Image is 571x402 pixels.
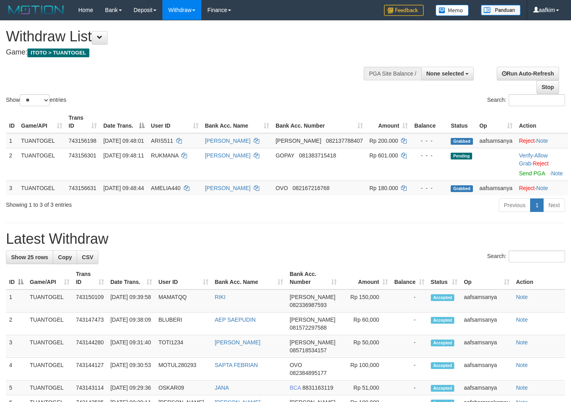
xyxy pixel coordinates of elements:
[6,29,373,45] h1: Withdraw List
[293,185,330,191] span: Copy 082167216768 to clipboard
[414,151,444,159] div: - - -
[107,381,155,395] td: [DATE] 09:29:36
[6,111,18,133] th: ID
[414,184,444,192] div: - - -
[205,138,251,144] a: [PERSON_NAME]
[289,362,302,368] span: OVO
[276,152,294,159] span: GOPAY
[18,148,66,181] td: TUANTOGEL
[6,381,27,395] td: 5
[212,267,287,289] th: Bank Acc. Name: activate to sort column ascending
[516,133,568,148] td: ·
[69,138,96,144] span: 743156198
[476,133,516,148] td: aafsamsanya
[272,111,366,133] th: Bank Acc. Number: activate to sort column ascending
[107,289,155,313] td: [DATE] 09:39:58
[27,335,73,358] td: TUANTOGEL
[487,251,565,262] label: Search:
[205,152,251,159] a: [PERSON_NAME]
[426,70,464,77] span: None selected
[107,267,155,289] th: Date Trans.: activate to sort column ascending
[215,339,260,346] a: [PERSON_NAME]
[151,138,173,144] span: ARIS511
[155,313,212,335] td: BLUBERI
[516,317,528,323] a: Note
[340,289,391,313] td: Rp 150,000
[533,160,549,167] a: Reject
[73,358,107,381] td: 743144127
[516,339,528,346] a: Note
[27,358,73,381] td: TUANTOGEL
[6,198,232,209] div: Showing 1 to 3 of 3 entries
[155,335,212,358] td: TOTI1234
[6,231,565,247] h1: Latest Withdraw
[6,289,27,313] td: 1
[6,358,27,381] td: 4
[77,251,98,264] a: CSV
[451,153,472,159] span: Pending
[6,94,66,106] label: Show entries
[151,185,181,191] span: AMELIA440
[536,185,548,191] a: Note
[530,198,544,212] a: 1
[107,313,155,335] td: [DATE] 09:38:09
[276,138,321,144] span: [PERSON_NAME]
[18,111,66,133] th: Game/API: activate to sort column ascending
[509,251,565,262] input: Search:
[215,294,226,300] a: RIKI
[73,381,107,395] td: 743143114
[421,67,474,80] button: None selected
[103,185,144,191] span: [DATE] 09:48:44
[519,152,548,167] span: ·
[536,138,548,144] a: Note
[289,302,326,308] span: Copy 082336987593 to clipboard
[509,94,565,106] input: Search:
[461,289,513,313] td: aafsamsanya
[215,362,258,368] a: SAPTA FEBRIAN
[202,111,272,133] th: Bank Acc. Name: activate to sort column ascending
[411,111,448,133] th: Balance
[73,313,107,335] td: 743147473
[461,358,513,381] td: aafsamsanya
[69,185,96,191] span: 743156631
[519,185,535,191] a: Reject
[107,358,155,381] td: [DATE] 09:30:53
[431,340,455,346] span: Accepted
[551,170,563,177] a: Note
[340,335,391,358] td: Rp 50,000
[461,335,513,358] td: aafsamsanya
[519,152,533,159] a: Verify
[543,198,565,212] a: Next
[20,94,50,106] select: Showentries
[497,67,559,80] a: Run Auto-Refresh
[366,111,411,133] th: Amount: activate to sort column ascending
[516,148,568,181] td: · ·
[289,339,335,346] span: [PERSON_NAME]
[289,324,326,331] span: Copy 081572297588 to clipboard
[476,181,516,195] td: aafsamsanya
[289,317,335,323] span: [PERSON_NAME]
[11,254,48,260] span: Show 25 rows
[461,267,513,289] th: Op: activate to sort column ascending
[18,181,66,195] td: TUANTOGEL
[431,317,455,324] span: Accepted
[326,138,363,144] span: Copy 082137788407 to clipboard
[155,358,212,381] td: MOTUL280293
[391,313,428,335] td: -
[516,362,528,368] a: Note
[431,385,455,392] span: Accepted
[340,381,391,395] td: Rp 51,000
[451,185,473,192] span: Grabbed
[100,111,148,133] th: Date Trans.: activate to sort column descending
[103,152,144,159] span: [DATE] 09:48:11
[82,254,93,260] span: CSV
[103,138,144,144] span: [DATE] 09:48:01
[461,313,513,335] td: aafsamsanya
[155,381,212,395] td: OSKAR09
[391,335,428,358] td: -
[53,251,77,264] a: Copy
[107,335,155,358] td: [DATE] 09:31:40
[289,385,301,391] span: BCA
[148,111,202,133] th: User ID: activate to sort column ascending
[369,185,398,191] span: Rp 180.000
